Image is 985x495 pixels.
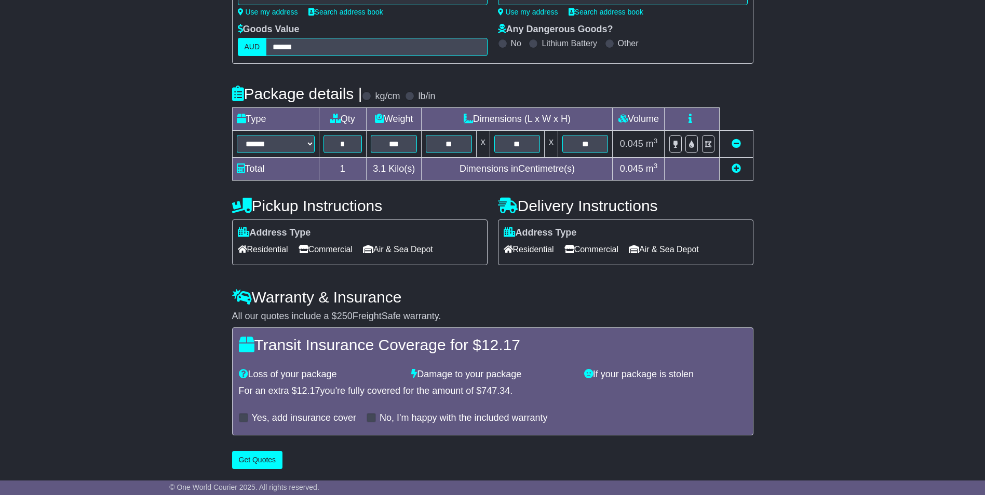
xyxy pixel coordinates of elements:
span: Commercial [564,241,618,257]
span: 12.17 [481,336,520,353]
span: 0.045 [620,139,643,149]
a: Search address book [308,8,383,16]
span: 3.1 [373,163,386,174]
span: 0.045 [620,163,643,174]
span: © One World Courier 2025. All rights reserved. [169,483,319,491]
div: All our quotes include a $ FreightSafe warranty. [232,311,753,322]
span: 250 [337,311,353,321]
span: m [646,163,658,174]
span: Air & Sea Depot [363,241,433,257]
label: lb/in [418,91,435,102]
td: Volume [613,108,665,131]
td: Weight [367,108,422,131]
h4: Transit Insurance Coverage for $ [239,336,747,353]
a: Use my address [498,8,558,16]
td: 1 [319,158,367,181]
div: If your package is stolen [579,369,752,380]
label: Goods Value [238,24,300,35]
a: Add new item [732,163,741,174]
label: Any Dangerous Goods? [498,24,613,35]
label: No [511,38,521,48]
td: Type [232,108,319,131]
td: Dimensions (L x W x H) [422,108,613,131]
td: x [476,131,490,158]
label: Address Type [504,227,577,239]
h4: Package details | [232,85,362,102]
label: kg/cm [375,91,400,102]
span: Air & Sea Depot [629,241,699,257]
td: Total [232,158,319,181]
span: m [646,139,658,149]
sup: 3 [654,162,658,170]
span: Commercial [299,241,353,257]
span: Residential [504,241,554,257]
h4: Warranty & Insurance [232,288,753,306]
a: Remove this item [732,139,741,149]
td: Qty [319,108,367,131]
a: Search address book [569,8,643,16]
label: Yes, add insurance cover [252,412,356,424]
sup: 3 [654,137,658,145]
span: 747.34 [481,386,510,396]
label: AUD [238,38,267,56]
h4: Delivery Instructions [498,197,753,214]
label: Lithium Battery [542,38,597,48]
td: Dimensions in Centimetre(s) [422,158,613,181]
label: Other [618,38,639,48]
label: No, I'm happy with the included warranty [380,412,548,424]
h4: Pickup Instructions [232,197,488,214]
div: Loss of your package [234,369,407,380]
label: Address Type [238,227,311,239]
td: Kilo(s) [367,158,422,181]
button: Get Quotes [232,451,283,469]
span: Residential [238,241,288,257]
div: Damage to your package [406,369,579,380]
div: For an extra $ you're fully covered for the amount of $ . [239,386,747,397]
span: 12.17 [297,386,320,396]
td: x [545,131,558,158]
a: Use my address [238,8,298,16]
